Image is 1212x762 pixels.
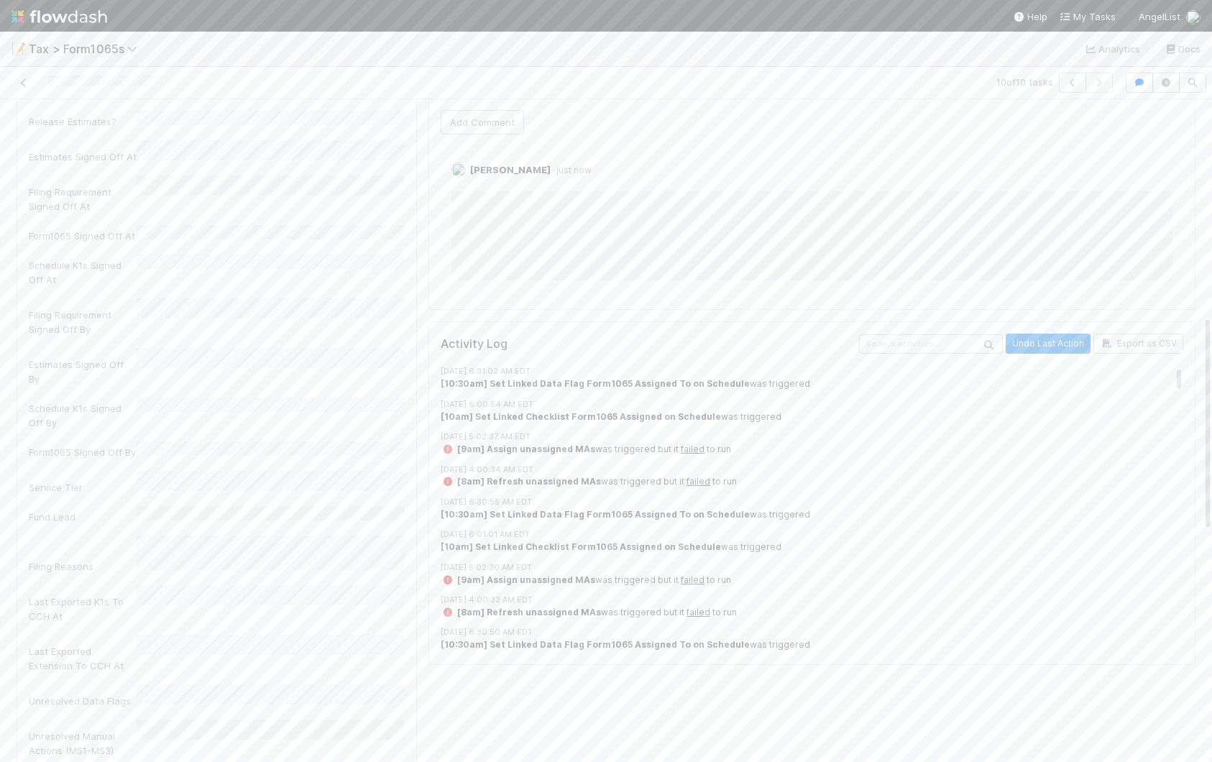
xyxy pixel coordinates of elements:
h5: Activity Log [441,337,856,352]
div: Filing Requirement Signed Off At [29,185,137,214]
div: was triggered [441,410,1183,423]
span: 10 of 10 tasks [996,75,1053,89]
div: Filing Requirement Signed Off By [29,308,137,336]
span: was triggered but it to run [441,444,731,454]
a: failed [681,444,704,454]
div: Schedule K1s Signed Off By [29,401,137,430]
div: was triggered [441,638,1183,651]
a: Docs [1164,40,1200,58]
strong: [10:30am] Set Linked Data Flag Form1065 Assigned To on Schedule [441,639,750,650]
a: Analytics [1084,40,1141,58]
span: was triggered but it to run [441,574,731,585]
span: Tax > Form1065s [29,42,144,56]
button: Undo Last Action [1006,334,1091,354]
div: Estimates Signed Off By [29,357,137,386]
div: [DATE] 6:00:54 AM EDT [441,398,1183,410]
div: Filing Reasons [29,559,137,574]
strong: [9am] Assign unassigned MAs [457,574,595,585]
strong: [10:30am] Set Linked Data Flag Form1065 Assigned To on Schedule [441,509,750,520]
span: was triggered but it to run [441,476,737,487]
div: Service Tier [29,480,137,495]
div: Release Estimates? [29,114,137,129]
span: My Tasks [1059,11,1116,22]
span: 📝 [12,42,26,55]
img: avatar_18c010e4-930e-4480-823a-7726a265e9dd.png [451,162,466,177]
span: AngelList [1139,11,1180,22]
div: [DATE] 5:02:37 AM EDT [441,431,1183,443]
a: My Tasks [1059,9,1116,24]
div: [DATE] 4:00:34 AM EDT [441,464,1183,476]
div: [DATE] 4:00:32 AM EDT [441,594,1183,606]
strong: [10am] Set Linked Checklist Form1065 Assigned on Schedule [441,411,721,422]
strong: [10am] Set Linked Checklist Form1065 Assigned on Schedule [441,541,721,552]
img: avatar_18c010e4-930e-4480-823a-7726a265e9dd.png [1186,10,1200,24]
span: just now [551,165,592,175]
div: Help [1013,9,1047,24]
div: Estimates Signed Off At [29,150,137,164]
div: was triggered [441,541,1183,554]
div: [DATE] 6:30:50 AM EDT [441,626,1183,638]
div: Form1065 Signed Off At [29,229,137,243]
div: Schedule K1s Signed Off At [29,258,137,287]
button: Add Comment [441,110,524,134]
div: [DATE] 6:01:01 AM EDT [441,528,1183,541]
strong: [8am] Refresh unassigned MAs [457,476,601,487]
a: failed [681,574,704,585]
div: was triggered [441,377,1183,390]
div: [DATE] 6:31:02 AM EDT [441,365,1183,377]
strong: [9am] Assign unassigned MAs [457,444,595,454]
div: Fund Lead [29,510,137,524]
div: Unresolved Manual Actions (MS1-MS3) [29,729,137,758]
img: logo-inverted-e16ddd16eac7371096b0.svg [12,4,107,29]
div: [DATE] 6:30:55 AM EDT [441,496,1183,508]
a: failed [687,607,710,618]
button: Export as CSV [1093,334,1183,354]
div: Last Exported K1s To CCH At [29,595,137,623]
div: [DATE] 5:02:30 AM EDT [441,561,1183,574]
a: failed [687,476,710,487]
span: was triggered but it to run [441,607,737,618]
strong: [10:30am] Set Linked Data Flag Form1065 Assigned To on Schedule [441,378,750,389]
div: Form1065 Signed Off By [29,445,137,459]
div: Unresolved Data Flags [29,694,137,708]
strong: [8am] Refresh unassigned MAs [457,607,601,618]
input: Search activities... [859,334,1003,354]
div: Last Exported Extension To CCH At [29,644,137,673]
span: [PERSON_NAME] [470,164,551,175]
div: was triggered [441,508,1183,521]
